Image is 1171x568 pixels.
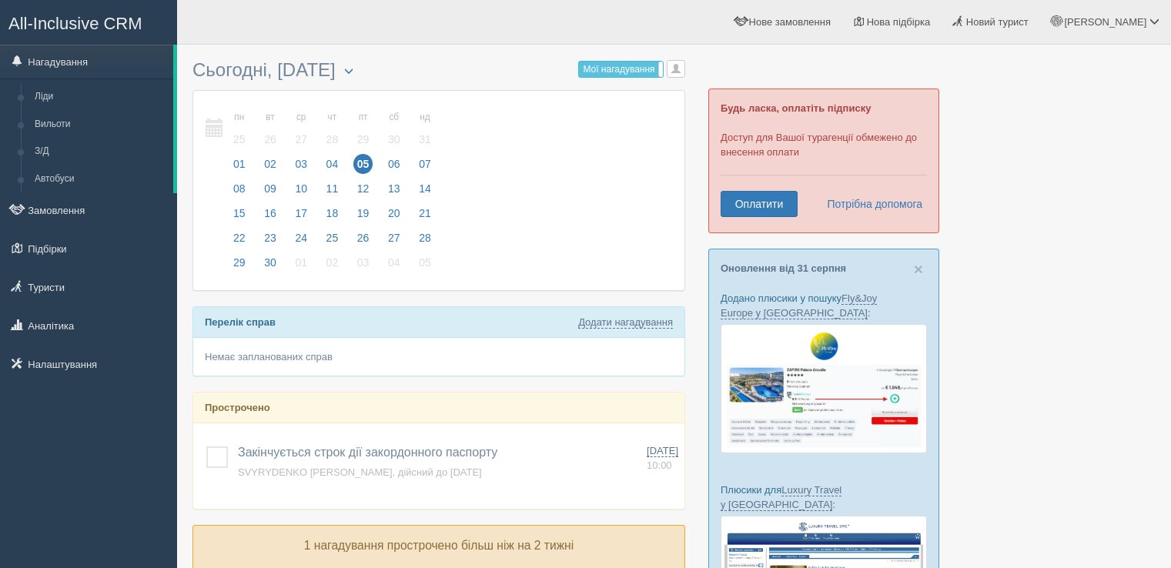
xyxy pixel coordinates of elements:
span: 01 [291,252,311,272]
span: 14 [415,179,435,199]
a: 03 [349,254,378,279]
a: 15 [225,205,254,229]
span: 27 [384,228,404,248]
a: 20 [380,205,409,229]
span: Нове замовлення [749,16,831,28]
a: сб 30 [380,102,409,155]
span: 10:00 [647,459,672,471]
span: 16 [260,203,280,223]
a: 09 [256,180,285,205]
span: 19 [353,203,373,223]
a: 26 [349,229,378,254]
p: Додано плюсики у пошуку : [721,291,927,320]
span: [PERSON_NAME] [1064,16,1146,28]
span: 02 [260,154,280,174]
a: 12 [349,180,378,205]
a: Fly&Joy Europe у [GEOGRAPHIC_DATA] [721,292,877,319]
p: 1 нагадування прострочено більш ніж на 2 тижні [205,537,673,555]
span: 04 [384,252,404,272]
a: пн 25 [225,102,254,155]
span: 20 [384,203,404,223]
a: 07 [410,155,436,180]
span: 29 [353,129,373,149]
span: 07 [415,154,435,174]
span: 10 [291,179,311,199]
small: нд [415,111,435,124]
span: 27 [291,129,311,149]
a: вт 26 [256,102,285,155]
a: Вильоти [28,111,173,139]
a: 04 [380,254,409,279]
a: 23 [256,229,285,254]
span: 22 [229,228,249,248]
a: 21 [410,205,436,229]
span: 13 [384,179,404,199]
a: З/Д [28,138,173,165]
a: нд 31 [410,102,436,155]
a: 16 [256,205,285,229]
a: Оновлення від 31 серпня [721,262,846,274]
a: 01 [286,254,316,279]
a: 01 [225,155,254,180]
span: 24 [291,228,311,248]
a: 02 [256,155,285,180]
small: вт [260,111,280,124]
span: 06 [384,154,404,174]
span: [DATE] [647,445,678,457]
b: Будь ласка, оплатіть підписку [721,102,871,114]
a: Додати нагадування [578,316,673,329]
a: чт 28 [318,102,347,155]
a: 17 [286,205,316,229]
span: All-Inclusive CRM [8,14,142,33]
span: 31 [415,129,435,149]
a: 28 [410,229,436,254]
a: [DATE] 10:00 [647,444,678,473]
a: 29 [225,254,254,279]
a: 10 [286,180,316,205]
a: 03 [286,155,316,180]
a: 19 [349,205,378,229]
a: Автобуси [28,165,173,193]
a: 25 [318,229,347,254]
span: 02 [323,252,343,272]
span: Новий турист [966,16,1029,28]
span: 17 [291,203,311,223]
a: 13 [380,180,409,205]
span: 15 [229,203,249,223]
span: 03 [353,252,373,272]
a: Ліди [28,83,173,111]
span: 30 [260,252,280,272]
span: 01 [229,154,249,174]
span: Закінчується строк дії закордонного паспорту [238,446,497,459]
span: 28 [415,228,435,248]
a: 04 [318,155,347,180]
a: 18 [318,205,347,229]
div: Доступ для Вашої турагенції обмежено до внесення оплати [708,89,939,233]
span: 09 [260,179,280,199]
a: 08 [225,180,254,205]
span: 23 [260,228,280,248]
a: SVYRYDENKO [PERSON_NAME], дійсний до [DATE] [238,466,482,478]
h3: Сьогодні, [DATE] [192,60,685,82]
img: fly-joy-de-proposal-crm-for-travel-agency.png [721,324,927,453]
span: × [914,260,923,278]
span: Нова підбірка [867,16,931,28]
span: 03 [291,154,311,174]
span: 08 [229,179,249,199]
a: All-Inclusive CRM [1,1,176,43]
span: 26 [260,129,280,149]
b: Перелік справ [205,316,276,328]
span: 05 [415,252,435,272]
a: 05 [349,155,378,180]
a: пт 29 [349,102,378,155]
span: 04 [323,154,343,174]
a: ср 27 [286,102,316,155]
small: пн [229,111,249,124]
small: ср [291,111,311,124]
span: 12 [353,179,373,199]
a: 22 [225,229,254,254]
span: 25 [229,129,249,149]
button: Close [914,261,923,277]
a: Потрібна допомога [817,191,923,217]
